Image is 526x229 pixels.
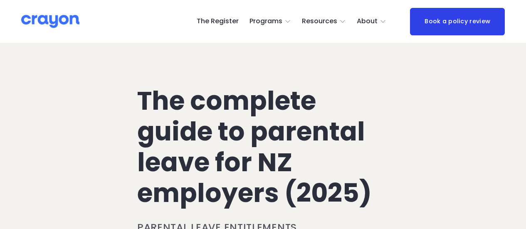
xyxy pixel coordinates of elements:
[357,15,387,28] a: folder dropdown
[249,15,282,27] span: Programs
[302,15,346,28] a: folder dropdown
[21,14,79,29] img: Crayon
[249,15,291,28] a: folder dropdown
[137,86,389,208] h1: The complete guide to parental leave for NZ employers (2025)
[410,8,505,35] a: Book a policy review
[357,15,378,27] span: About
[302,15,337,27] span: Resources
[197,15,239,28] a: The Register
